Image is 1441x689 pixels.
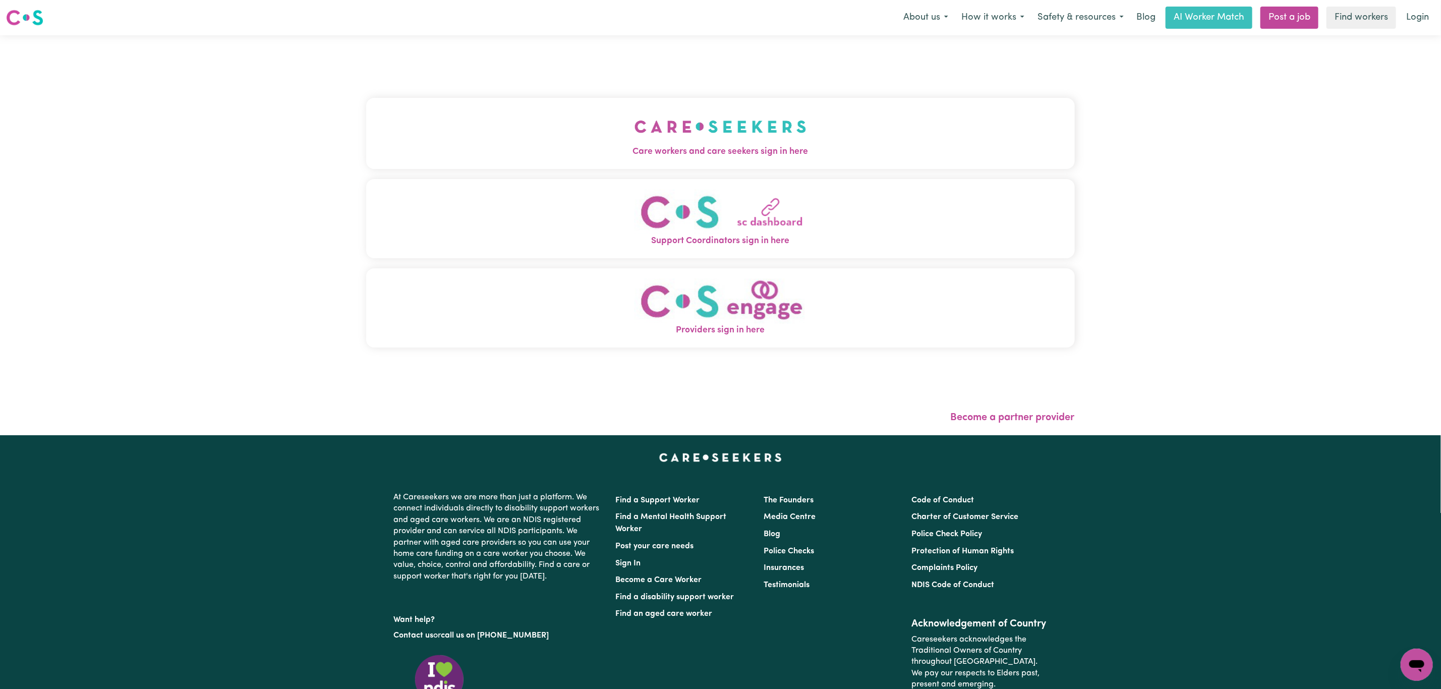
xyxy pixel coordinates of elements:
[764,581,810,589] a: Testimonials
[6,9,43,27] img: Careseekers logo
[366,235,1075,248] span: Support Coordinators sign in here
[366,145,1075,158] span: Care workers and care seekers sign in here
[955,7,1031,28] button: How it works
[911,530,982,538] a: Police Check Policy
[911,581,994,589] a: NDIS Code of Conduct
[1327,7,1396,29] a: Find workers
[6,6,43,29] a: Careseekers logo
[366,98,1075,168] button: Care workers and care seekers sign in here
[616,513,727,533] a: Find a Mental Health Support Worker
[394,626,604,645] p: or
[911,547,1014,555] a: Protection of Human Rights
[911,618,1047,630] h2: Acknowledgement of Country
[1130,7,1162,29] a: Blog
[366,268,1075,348] button: Providers sign in here
[441,631,549,640] a: call us on [PHONE_NUMBER]
[616,576,702,584] a: Become a Care Worker
[764,547,814,555] a: Police Checks
[616,593,734,601] a: Find a disability support worker
[616,496,700,504] a: Find a Support Worker
[659,453,782,462] a: Careseekers home page
[764,564,804,572] a: Insurances
[394,610,604,625] p: Want help?
[366,324,1075,337] span: Providers sign in here
[897,7,955,28] button: About us
[394,488,604,586] p: At Careseekers we are more than just a platform. We connect individuals directly to disability su...
[911,496,974,504] a: Code of Conduct
[1401,649,1433,681] iframe: Button to launch messaging window, conversation in progress
[616,542,694,550] a: Post your care needs
[616,610,713,618] a: Find an aged care worker
[764,513,816,521] a: Media Centre
[1031,7,1130,28] button: Safety & resources
[911,564,977,572] a: Complaints Policy
[394,631,434,640] a: Contact us
[1400,7,1435,29] a: Login
[951,413,1075,423] a: Become a partner provider
[616,559,641,567] a: Sign In
[366,179,1075,258] button: Support Coordinators sign in here
[764,496,814,504] a: The Founders
[764,530,780,538] a: Blog
[911,513,1018,521] a: Charter of Customer Service
[1260,7,1318,29] a: Post a job
[1166,7,1252,29] a: AI Worker Match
